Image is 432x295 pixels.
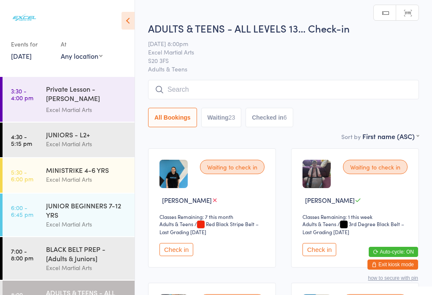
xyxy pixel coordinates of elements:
[8,6,40,29] img: Excel Martial Arts
[46,139,127,149] div: Excel Martial Arts
[11,133,32,147] time: 4:30 - 5:15 pm
[305,196,355,205] span: [PERSON_NAME]
[3,194,135,236] a: 6:00 -6:45 pmJUNIOR BEGINNERS 7-12 YRSExcel Martial Arts
[148,80,419,99] input: Search
[3,237,135,280] a: 7:00 -8:00 pmBLACK BELT PREP - [Adults & Juniors]Excel Martial Arts
[302,243,336,256] button: Check in
[159,220,259,235] span: / Red Black Stripe Belt – Last Grading [DATE]
[46,263,127,273] div: Excel Martial Arts
[11,51,32,60] a: [DATE]
[3,158,135,193] a: 5:30 -6:00 pmMINISTRIKE 4-6 YRSExcel Martial Arts
[341,132,361,141] label: Sort by
[3,123,135,157] a: 4:30 -5:15 pmJUNIORS - L2+Excel Martial Arts
[3,77,135,122] a: 3:30 -4:00 pmPrivate Lesson - [PERSON_NAME][GEOGRAPHIC_DATA]Excel Martial Arts
[11,204,33,218] time: 6:00 - 6:45 pm
[11,87,33,101] time: 3:30 - 4:00 pm
[46,201,127,219] div: JUNIOR BEGINNERS 7-12 YRS
[148,21,419,35] h2: ADULTS & TEENS - ALL LEVELS 13… Check-in
[148,48,406,56] span: Excel Martial Arts
[302,220,404,235] span: / 3rd Degree Black Belt – Last Grading [DATE]
[61,37,103,51] div: At
[369,247,418,257] button: Auto-cycle: ON
[148,56,406,65] span: S20 3FS
[46,219,127,229] div: Excel Martial Arts
[302,220,336,227] div: Adults & Teens
[46,105,127,115] div: Excel Martial Arts
[201,108,242,127] button: Waiting23
[148,108,197,127] button: All Bookings
[11,37,52,51] div: Events for
[46,84,127,105] div: Private Lesson - [PERSON_NAME][GEOGRAPHIC_DATA]
[362,131,419,141] div: First name (ASC)
[46,165,127,175] div: MINISTRIKE 4-6 YRS
[162,196,212,205] span: [PERSON_NAME]
[46,130,127,139] div: JUNIORS - L2+
[159,213,267,220] div: Classes Remaining: 7 this month
[148,39,406,48] span: [DATE] 8:00pm
[159,220,193,227] div: Adults & Teens
[46,175,127,184] div: Excel Martial Arts
[11,169,33,182] time: 5:30 - 6:00 pm
[367,259,418,270] button: Exit kiosk mode
[368,275,418,281] button: how to secure with pin
[246,108,293,127] button: Checked in6
[148,65,419,73] span: Adults & Teens
[61,51,103,60] div: Any location
[302,213,410,220] div: Classes Remaining: 1 this week
[283,114,287,121] div: 6
[46,244,127,263] div: BLACK BELT PREP - [Adults & Juniors]
[229,114,235,121] div: 23
[11,248,33,261] time: 7:00 - 8:00 pm
[343,160,408,174] div: Waiting to check in
[200,160,265,174] div: Waiting to check in
[159,243,193,256] button: Check in
[159,160,188,188] img: image1628617770.png
[302,160,331,188] img: image1695351951.png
